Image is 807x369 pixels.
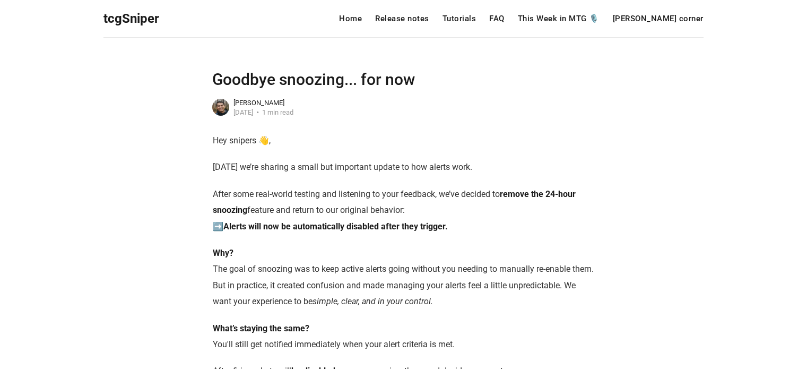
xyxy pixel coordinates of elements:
[253,109,293,116] div: 1 min read
[375,15,429,23] a: Release notes
[233,108,253,116] time: [DATE]
[103,8,159,30] a: tcgSniper
[223,221,448,231] strong: Alerts will now be automatically disabled after they trigger.
[213,323,309,333] strong: What’s staying the same?
[213,245,595,310] p: The goal of snoozing was to keep active alerts going without you needing to manually re-enable th...
[313,296,433,306] em: simple, clear, and in your control.
[213,248,233,258] strong: Why?
[212,69,594,90] h1: Goodbye snoozing... for now
[213,133,595,149] p: Hey snipers 👋,
[339,15,362,23] a: Home
[489,15,505,23] a: FAQ
[442,15,476,23] a: Tutorials
[103,11,159,26] span: tcgSniper
[518,15,600,23] a: This Week in MTG 🎙️
[233,99,284,107] a: [PERSON_NAME]
[613,15,704,23] a: [PERSON_NAME] corner
[213,186,595,235] p: After some real-world testing and listening to your feedback, we’ve decided to feature and return...
[213,159,595,175] p: [DATE] we’re sharing a small but important update to how alerts work.
[211,98,230,117] img: Jonathan Hosein
[213,321,595,353] p: You'll still get notified immediately when your alert criteria is met.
